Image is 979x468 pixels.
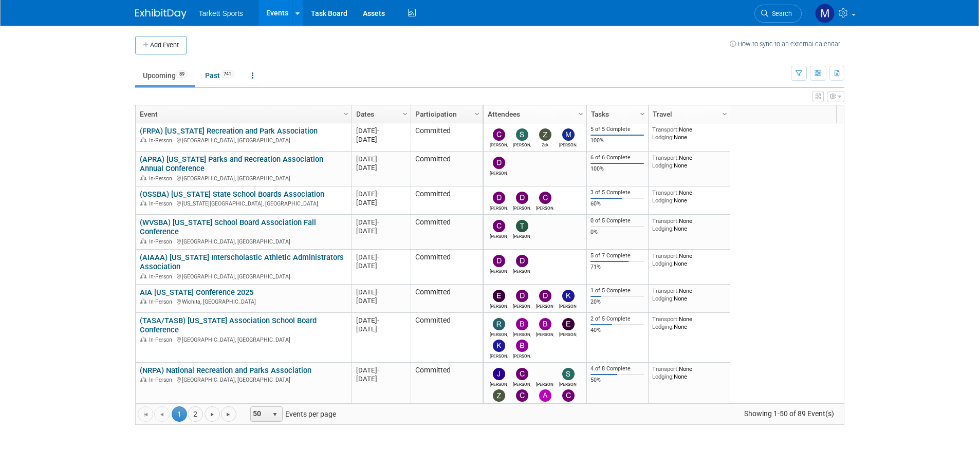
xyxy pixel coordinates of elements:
a: Participation [415,105,476,123]
div: 5 of 5 Complete [590,126,644,133]
div: Brandon Parrott [513,352,531,359]
div: [DATE] [356,253,406,261]
img: Emma Bohn [493,290,505,302]
a: Column Settings [637,105,648,121]
td: Committed [411,285,483,313]
div: None None [652,154,726,169]
a: Travel [653,105,724,123]
div: [DATE] [356,375,406,383]
div: [DATE] [356,316,406,325]
span: Go to the first page [141,410,150,419]
div: Wichita, [GEOGRAPHIC_DATA] [140,297,347,306]
div: 100% [590,165,644,173]
div: [DATE] [356,155,406,163]
div: [GEOGRAPHIC_DATA], [GEOGRAPHIC_DATA] [140,136,347,144]
td: Committed [411,215,483,250]
img: Chris Patton [539,192,551,204]
div: None None [652,126,726,141]
div: Trent Gabbert [513,232,531,239]
div: [GEOGRAPHIC_DATA], [GEOGRAPHIC_DATA] [140,237,347,246]
div: Connor Schlegel [490,232,508,239]
span: In-Person [149,200,175,207]
img: Adam Winnicky [539,389,551,402]
div: Chris Wedge [513,380,531,387]
a: Event [140,105,345,123]
a: Column Settings [471,105,483,121]
span: Column Settings [401,110,409,118]
span: In-Person [149,175,175,182]
span: Transport: [652,315,679,323]
div: [DATE] [356,198,406,207]
span: In-Person [149,298,175,305]
div: Charles Colletti [559,402,577,408]
span: - [377,316,379,324]
img: Bryan Cox [539,318,551,330]
div: 0% [590,229,644,236]
img: Ryan McMahan [539,368,551,380]
a: (OSSBA) [US_STATE] State School Boards Association [140,190,324,199]
span: 50 [251,407,268,421]
img: Dennis Regan [516,192,528,204]
span: 741 [220,70,234,78]
span: In-Person [149,377,175,383]
img: In-Person Event [140,273,146,278]
img: Eric Lutz [562,318,575,330]
div: David Ross [536,302,554,309]
img: Charles Colletti [562,389,575,402]
img: Robert Wilcox [493,318,505,330]
span: Lodging: [652,225,674,232]
a: Search [754,5,802,23]
div: [GEOGRAPHIC_DATA], [GEOGRAPHIC_DATA] [140,375,347,384]
a: (TASA/TASB) [US_STATE] Association School Board Conference [140,316,317,335]
span: - [377,155,379,163]
span: Lodging: [652,197,674,204]
img: In-Person Event [140,175,146,180]
div: None None [652,315,726,330]
span: - [377,190,379,198]
div: 50% [590,377,644,384]
img: In-Person Event [140,200,146,205]
a: (FRPA) [US_STATE] Recreation and Park Association [140,126,318,136]
div: Adam Winnicky [536,402,554,408]
a: Dates [356,105,404,123]
a: AIA [US_STATE] Conference 2025 [140,288,253,297]
img: Kevin Fontaine [493,340,505,352]
img: Donny Jones [493,255,505,267]
span: Events per page [237,406,346,422]
span: Transport: [652,287,679,294]
td: Committed [411,250,483,285]
a: Attendees [488,105,580,123]
img: In-Person Event [140,377,146,382]
div: Bryan Cox [536,330,554,337]
a: Tasks [591,105,641,123]
div: [GEOGRAPHIC_DATA], [GEOGRAPHIC_DATA] [140,174,347,182]
img: Cale Hayes [516,389,528,402]
a: Go to the first page [138,406,153,422]
img: ExhibitDay [135,9,187,19]
a: (APRA) [US_STATE] Parks and Recreation Association Annual Conference [140,155,323,174]
span: 1 [172,406,187,422]
div: [DATE] [356,366,406,375]
span: - [377,253,379,261]
div: None None [652,189,726,204]
span: Column Settings [721,110,729,118]
a: Column Settings [575,105,586,121]
img: In-Person Event [140,336,146,342]
div: Eric Lutz [559,330,577,337]
img: David Dwyer [516,255,528,267]
img: David Dwyer [493,157,505,169]
img: Jed Easterbrook [493,368,505,380]
span: Transport: [652,365,679,372]
div: [DATE] [356,325,406,333]
span: - [377,127,379,135]
td: Committed [411,123,483,152]
a: How to sync to an external calendar... [730,40,844,48]
a: Upcoming89 [135,66,195,85]
span: Showing 1-50 of 89 Event(s) [734,406,843,421]
div: Scott George [559,380,577,387]
div: 0 of 5 Complete [590,217,644,224]
div: 3 of 5 Complete [590,189,644,196]
div: Cale Hayes [513,402,531,408]
div: Ryan McMahan [536,380,554,387]
span: Lodging: [652,162,674,169]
